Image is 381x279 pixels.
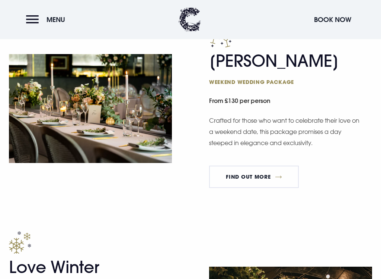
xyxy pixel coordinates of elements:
[179,7,201,32] img: Clandeboye Lodge
[209,93,372,110] small: From £130 per person
[310,12,355,28] button: Book Now
[209,51,354,85] h2: [PERSON_NAME]
[9,231,31,254] img: Wonderful winter package page icon
[209,115,362,149] p: Crafted for those who want to celebrate their love on a weekend date, this package promises a day...
[47,15,65,24] span: Menu
[26,12,69,28] button: Menu
[209,78,354,85] span: Weekend wedding package
[9,54,172,163] img: Reception set up at a Wedding Venue Northern Ireland
[209,166,299,188] a: FIND OUT MORE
